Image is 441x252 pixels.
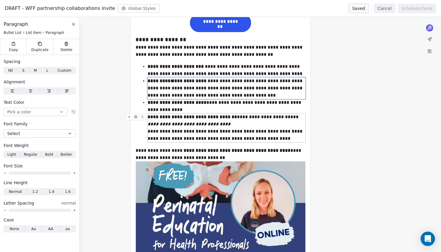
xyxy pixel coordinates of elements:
[45,152,53,157] span: Bold
[65,226,70,232] span: aa
[8,68,13,73] span: Nil
[9,47,18,52] span: Copy
[34,68,37,73] span: M
[46,30,64,35] span: Paragraph
[61,200,76,206] span: normal
[118,4,160,13] button: Global Styles
[48,226,53,232] span: AA
[4,121,28,127] span: Font Family
[421,232,435,246] div: Open Intercom Messenger
[374,4,395,13] button: Cancel
[4,200,34,206] span: Letter Spacing
[65,189,70,194] span: 1.6
[4,30,22,35] span: Bullet List
[4,163,23,169] span: Font Size
[349,4,369,13] button: Saved
[24,152,37,157] span: Regular
[4,58,20,64] span: Spacing
[7,130,20,136] span: Select
[4,142,29,148] span: Font Weight
[61,47,73,52] span: Delete
[61,152,72,157] span: Bolder
[9,189,22,194] span: Normal
[32,189,38,194] span: 1.2
[4,79,25,85] span: Alignment
[4,217,14,223] span: Case
[58,68,71,73] span: Custom
[31,47,48,52] span: Duplicate
[31,226,36,232] span: Aa
[4,180,28,186] span: Line Height
[22,68,25,73] span: S
[4,108,67,116] button: Pick a color
[7,152,16,157] span: Light
[5,5,115,12] span: DRAFT - WFF partnership collaborations invite
[49,189,54,194] span: 1.4
[398,4,436,13] button: Schedule/Send
[10,226,19,232] span: None
[4,21,28,28] span: Paragraph
[46,68,48,73] span: L
[26,30,41,35] span: List Item
[4,99,24,105] span: Text Color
